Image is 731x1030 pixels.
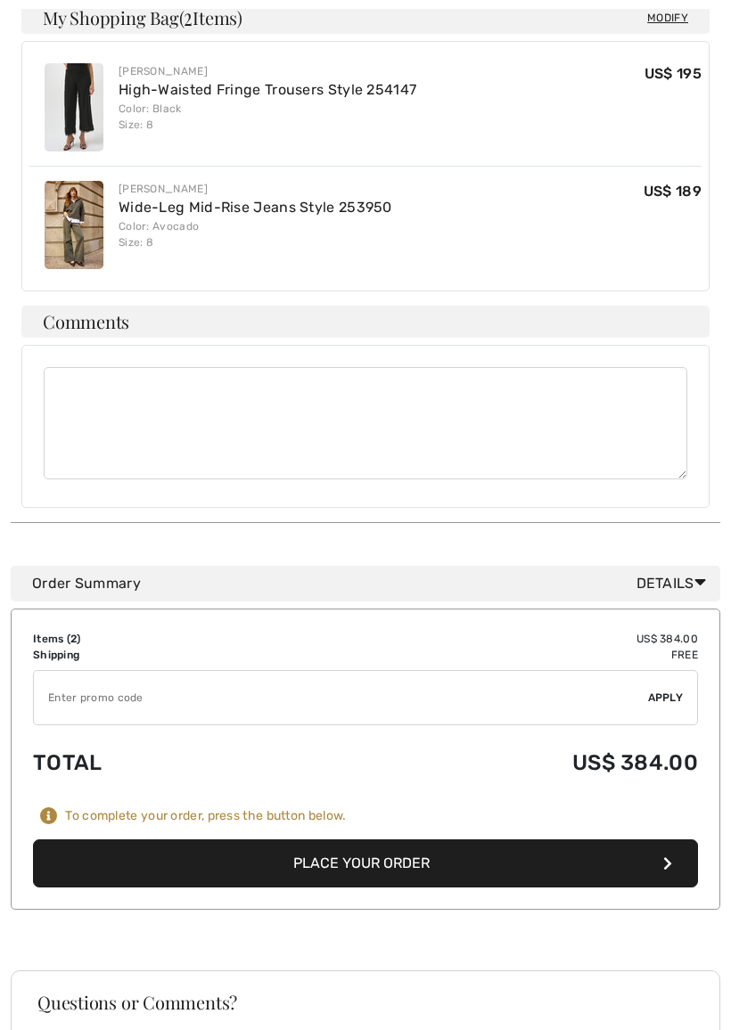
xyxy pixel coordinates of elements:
[119,64,416,80] div: [PERSON_NAME]
[65,809,346,825] div: To complete your order, press the button below.
[34,672,648,725] input: Promo code
[119,82,416,99] a: High-Waisted Fringe Trousers Style 254147
[184,5,193,29] span: 2
[644,184,702,200] span: US$ 189
[45,64,103,152] img: High-Waisted Fringe Trousers Style 254147
[269,632,698,648] td: US$ 384.00
[269,648,698,664] td: Free
[33,733,269,794] td: Total
[648,691,684,707] span: Apply
[33,648,269,664] td: Shipping
[32,574,713,595] div: Order Summary
[119,182,392,198] div: [PERSON_NAME]
[45,182,103,270] img: Wide-Leg Mid-Rise Jeans Style 253950
[269,733,698,794] td: US$ 384.00
[119,102,416,134] div: Color: Black Size: 8
[637,574,713,595] span: Details
[33,632,269,648] td: Items ( )
[33,840,698,888] button: Place Your Order
[21,307,710,339] h4: Comments
[21,3,710,35] h4: My Shopping Bag
[44,368,687,480] textarea: Comments
[37,994,694,1012] h3: Questions or Comments?
[179,6,242,30] span: ( Items)
[647,10,688,28] span: Modify
[119,219,392,251] div: Color: Avocado Size: 8
[119,200,392,217] a: Wide-Leg Mid-Rise Jeans Style 253950
[70,634,77,646] span: 2
[645,66,702,83] span: US$ 195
